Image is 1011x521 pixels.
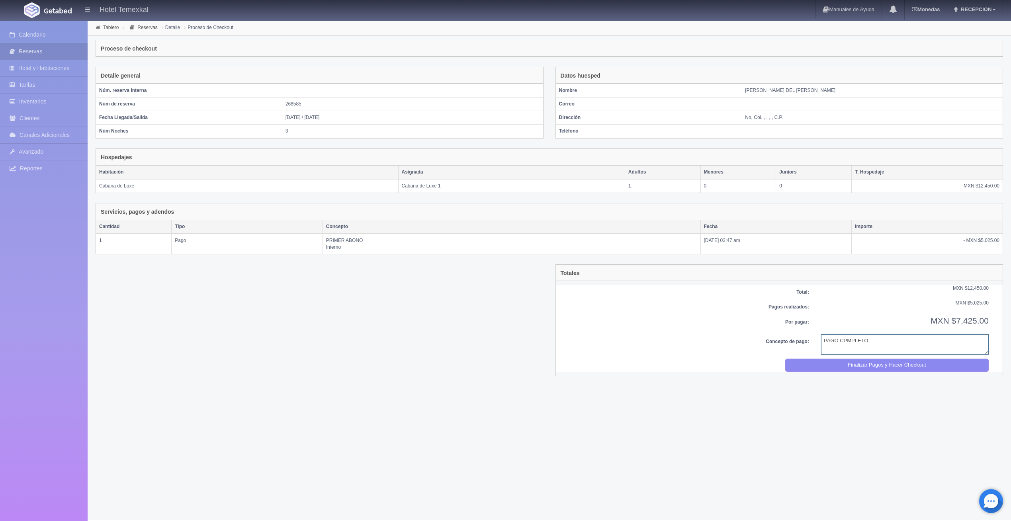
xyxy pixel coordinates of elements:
td: [PERSON_NAME] DEL [PERSON_NAME] [742,84,1003,98]
li: Proceso de Checkout [182,23,235,31]
th: Dirección [556,111,742,125]
h4: Datos huesped [561,73,600,79]
th: Importe [852,220,1003,234]
th: Tipo [172,220,323,234]
div: MXN $12,450.00 [815,285,995,292]
td: [DATE] / [DATE] [282,111,543,125]
td: No, Col. , , , , C.P. [742,111,1003,125]
div: MXN $7,425.00 [815,315,995,326]
b: Concepto de pago: [766,339,809,344]
span: RECEPCION [959,6,991,12]
th: Cantidad [96,220,172,234]
th: Asignada [398,166,625,179]
td: Pago [172,234,323,254]
h4: Proceso de checkout [101,46,157,52]
th: Fecha [700,220,852,234]
th: T. Hospedaje [852,166,1003,179]
th: Fecha Llegada/Salida [96,111,282,125]
a: Reservas [137,25,158,30]
img: Getabed [44,8,72,14]
b: Total: [796,289,809,295]
div: MXN $5,025.00 [815,300,995,306]
td: Cabaña de Luxe 1 [398,179,625,193]
th: Habitación [96,166,398,179]
td: 1 [96,234,172,254]
h4: Detalle general [101,73,141,79]
th: Correo [556,98,742,111]
b: Pagos realizados: [769,304,809,310]
b: Monedas [912,6,940,12]
td: 0 [776,179,852,193]
td: 0 [700,179,776,193]
td: PRIMER ABONO Interno [323,234,700,254]
h4: Hospedajes [101,154,132,160]
a: Tablero [103,25,119,30]
td: 1 [625,179,700,193]
li: Detalle [160,23,182,31]
img: Getabed [24,2,40,18]
td: 3 [282,125,543,138]
td: 268585 [282,98,543,111]
td: MXN $12,450.00 [852,179,1003,193]
th: Menores [700,166,776,179]
h4: Totales [561,270,580,276]
th: Adultos [625,166,700,179]
td: Cabaña de Luxe [96,179,398,193]
th: Juniors [776,166,852,179]
th: Núm. reserva interna [96,84,282,98]
th: Concepto [323,220,700,234]
td: - MXN $5,025.00 [852,234,1003,254]
h4: Servicios, pagos y adendos [101,209,174,215]
button: Finalizar Pagos y Hacer Checkout [785,359,989,372]
th: Núm de reserva [96,98,282,111]
td: [DATE] 03:47 am [700,234,852,254]
th: Nombre [556,84,742,98]
th: Teléfono [556,125,742,138]
b: Por pagar: [785,319,809,325]
th: Núm Noches [96,125,282,138]
h4: Hotel Temexkal [100,4,149,14]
